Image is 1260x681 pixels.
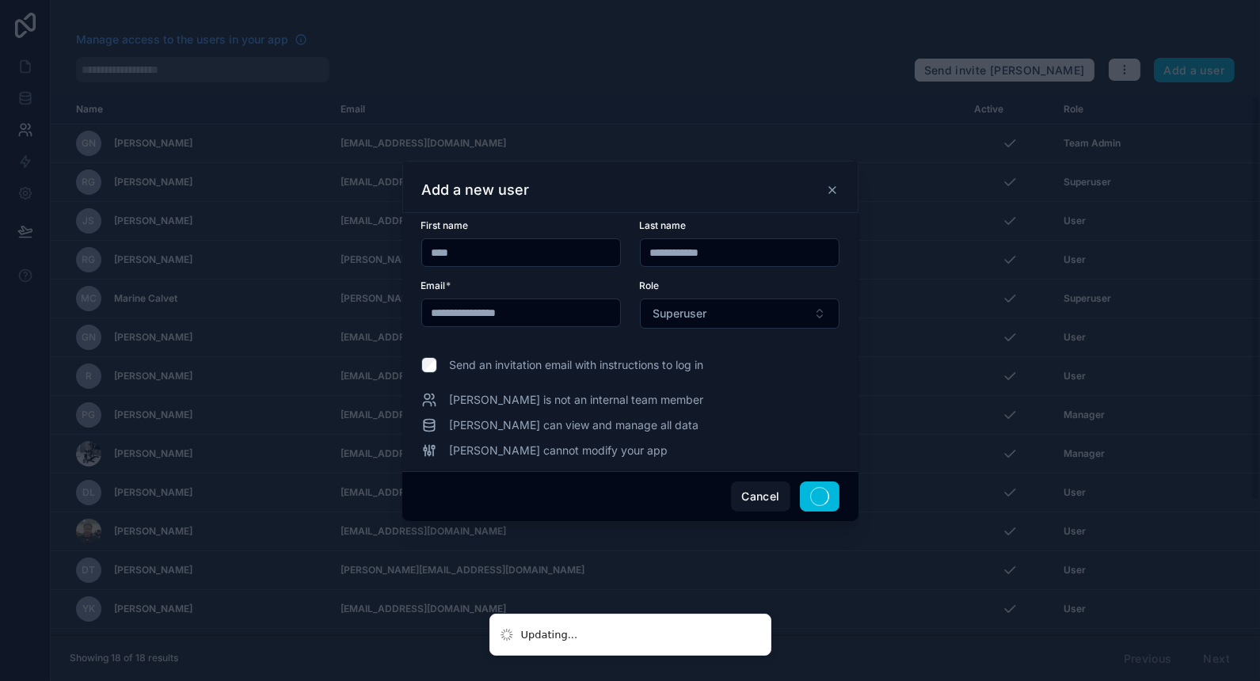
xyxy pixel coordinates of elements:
[422,181,530,200] h3: Add a new user
[450,392,704,408] span: [PERSON_NAME] is not an internal team member
[521,627,578,643] div: Updating...
[421,280,446,291] span: Email
[421,219,469,231] span: First name
[640,280,660,291] span: Role
[731,481,790,512] button: Cancel
[450,443,668,458] span: [PERSON_NAME] cannot modify your app
[450,417,699,433] span: [PERSON_NAME] can view and manage all data
[421,357,437,373] input: Send an invitation email with instructions to log in
[640,219,687,231] span: Last name
[450,357,704,373] span: Send an invitation email with instructions to log in
[653,306,707,321] span: Superuser
[640,299,839,329] button: Select Button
